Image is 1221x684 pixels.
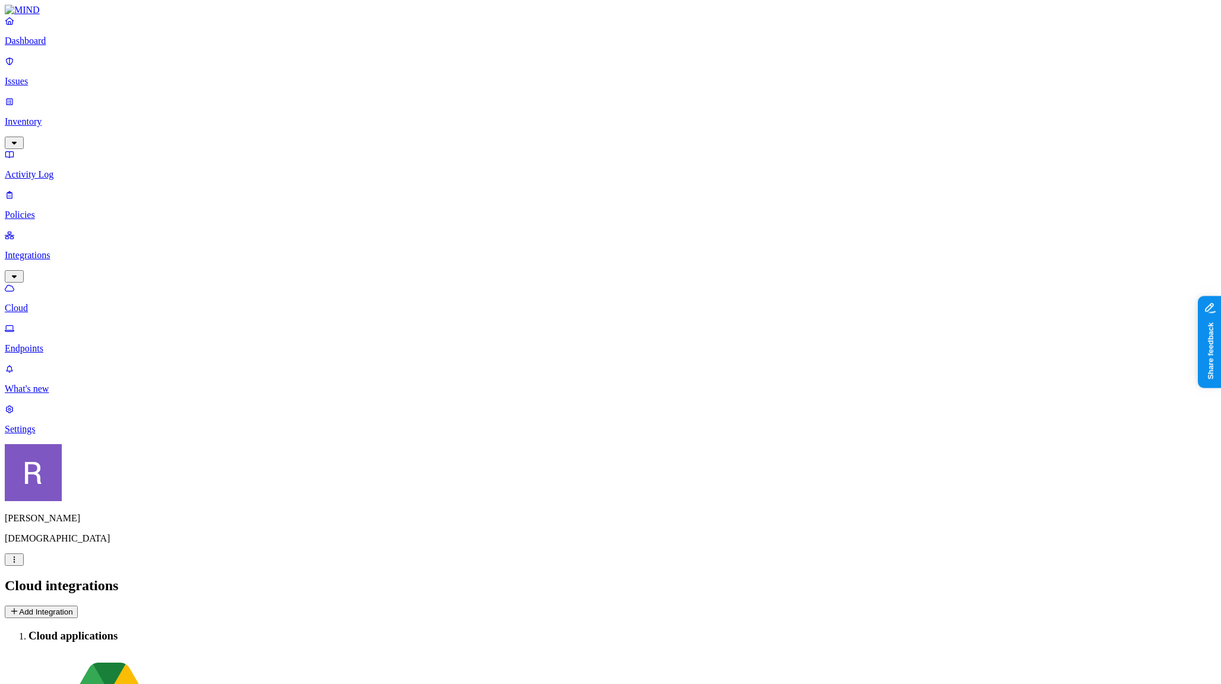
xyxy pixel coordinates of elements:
a: Inventory [5,96,1216,147]
p: [DEMOGRAPHIC_DATA] [5,533,1216,544]
h3: Cloud applications [29,629,1216,642]
p: Inventory [5,116,1216,127]
a: Dashboard [5,15,1216,46]
a: What's new [5,363,1216,394]
a: Activity Log [5,149,1216,180]
button: Add Integration [5,606,78,618]
p: [PERSON_NAME] [5,513,1216,524]
p: Integrations [5,250,1216,261]
a: Issues [5,56,1216,87]
h2: Cloud integrations [5,578,1216,594]
a: MIND [5,5,1216,15]
p: Dashboard [5,36,1216,46]
a: Endpoints [5,323,1216,354]
a: Settings [5,404,1216,435]
p: Settings [5,424,1216,435]
a: Integrations [5,230,1216,281]
p: Policies [5,210,1216,220]
a: Policies [5,189,1216,220]
p: Activity Log [5,169,1216,180]
p: Issues [5,76,1216,87]
p: Cloud [5,303,1216,313]
a: Cloud [5,283,1216,313]
img: Rich Thompson [5,444,62,501]
p: Endpoints [5,343,1216,354]
p: What's new [5,384,1216,394]
img: MIND [5,5,40,15]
